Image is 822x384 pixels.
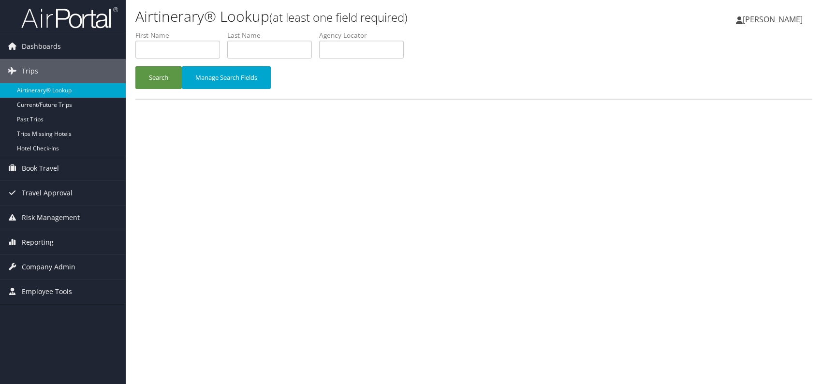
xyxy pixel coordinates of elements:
h1: Airtinerary® Lookup [135,6,587,27]
label: Last Name [227,30,319,40]
span: Trips [22,59,38,83]
span: Travel Approval [22,181,73,205]
label: First Name [135,30,227,40]
a: [PERSON_NAME] [736,5,812,34]
button: Search [135,66,182,89]
button: Manage Search Fields [182,66,271,89]
small: (at least one field required) [269,9,408,25]
span: [PERSON_NAME] [743,14,803,25]
span: Book Travel [22,156,59,180]
label: Agency Locator [319,30,411,40]
span: Dashboards [22,34,61,59]
span: Employee Tools [22,280,72,304]
img: airportal-logo.png [21,6,118,29]
span: Reporting [22,230,54,254]
span: Company Admin [22,255,75,279]
span: Risk Management [22,206,80,230]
